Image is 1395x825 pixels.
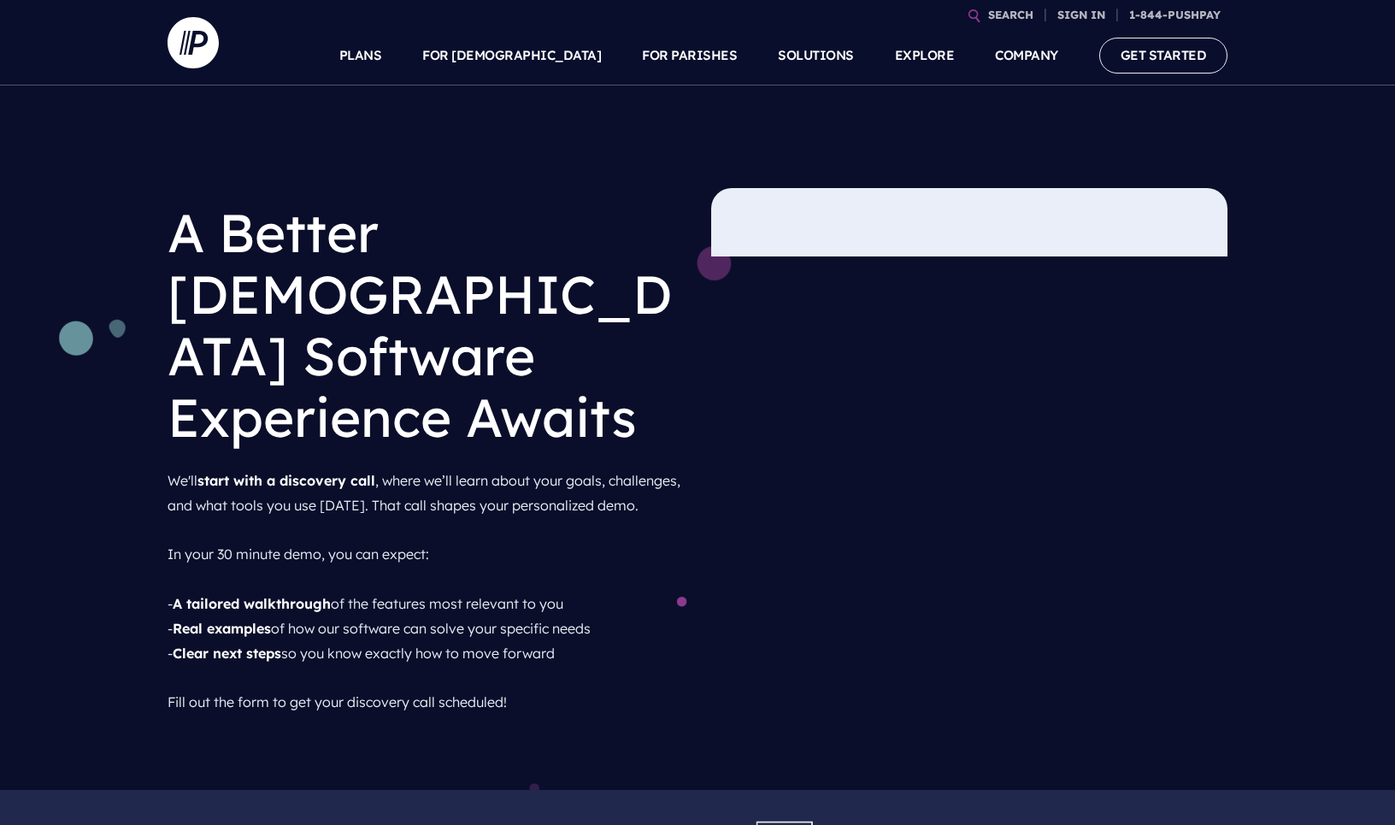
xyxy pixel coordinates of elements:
strong: start with a discovery call [197,472,375,489]
a: COMPANY [995,26,1058,85]
a: GET STARTED [1099,38,1228,73]
p: We'll , where we’ll learn about your goals, challenges, and what tools you use [DATE]. That call ... [168,462,684,722]
a: FOR PARISHES [642,26,737,85]
strong: A tailored walkthrough [173,595,331,612]
a: EXPLORE [895,26,955,85]
strong: Real examples [173,620,271,637]
h1: A Better [DEMOGRAPHIC_DATA] Software Experience Awaits [168,188,684,462]
a: SOLUTIONS [778,26,854,85]
a: PLANS [339,26,382,85]
strong: Clear next steps [173,645,281,662]
a: FOR [DEMOGRAPHIC_DATA] [422,26,601,85]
